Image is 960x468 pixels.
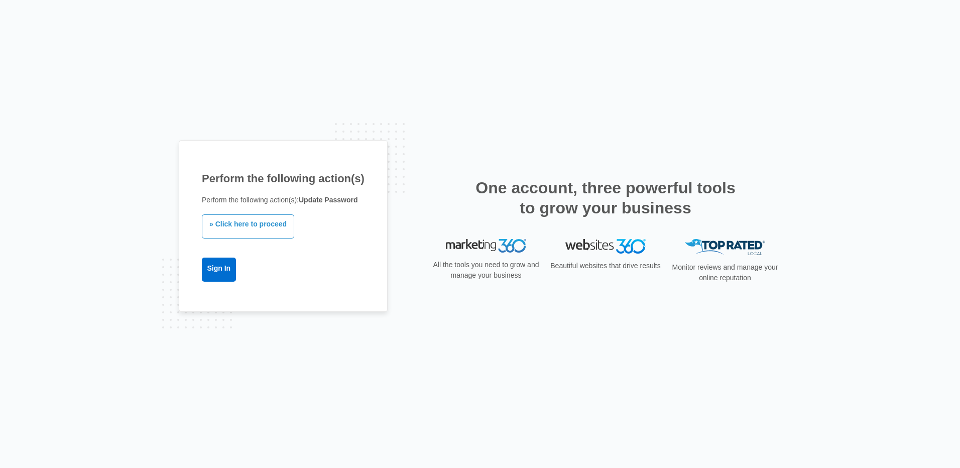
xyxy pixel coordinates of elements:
img: Top Rated Local [685,239,765,256]
b: Update Password [299,196,357,204]
p: Monitor reviews and manage your online reputation [669,262,781,283]
p: Beautiful websites that drive results [549,261,662,271]
h1: Perform the following action(s) [202,170,365,187]
a: Sign In [202,258,236,282]
img: Websites 360 [565,239,646,254]
img: Marketing 360 [446,239,526,253]
h2: One account, three powerful tools to grow your business [472,178,739,218]
p: All the tools you need to grow and manage your business [430,260,542,281]
p: Perform the following action(s): [202,195,365,205]
a: » Click here to proceed [202,214,294,239]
